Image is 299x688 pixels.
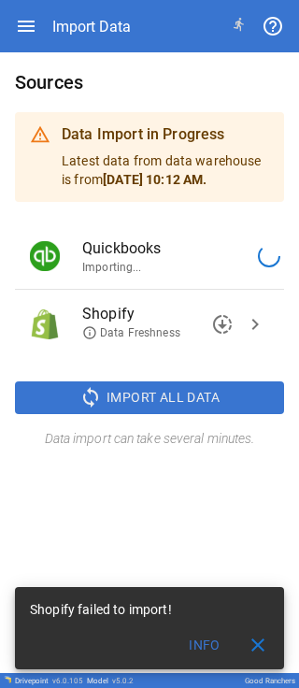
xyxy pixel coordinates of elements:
span: Import All Data [107,386,220,409]
button: Info [175,628,235,662]
img: Drivepoint [4,676,11,683]
span: sync [79,386,102,408]
span: downloading [211,313,234,336]
img: Quickbooks [30,241,60,271]
span: Data Freshness [82,325,180,341]
span: v 6.0.105 [52,677,83,685]
p: Importing... [82,260,239,276]
img: Shopify [30,309,60,339]
span: close [247,634,269,656]
h6: Data import can take several minutes. [15,429,284,450]
b: [DATE] 10:12 AM . [103,172,206,187]
div: Data Import in Progress [62,123,269,146]
div: Model [87,677,134,685]
span: Quickbooks [82,237,239,260]
p: Latest data from data warehouse is from [62,151,269,189]
h6: Sources [15,67,284,97]
span: Shopify [82,303,239,325]
span: v 5.0.2 [112,677,134,685]
div: Drivepoint [15,677,83,685]
div: Import Data [52,18,131,36]
div: Shopify failed to import! [30,593,172,626]
div: Good Ranchers [245,677,295,685]
span: chevron_right [244,313,266,336]
button: Import All Data [15,381,284,415]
